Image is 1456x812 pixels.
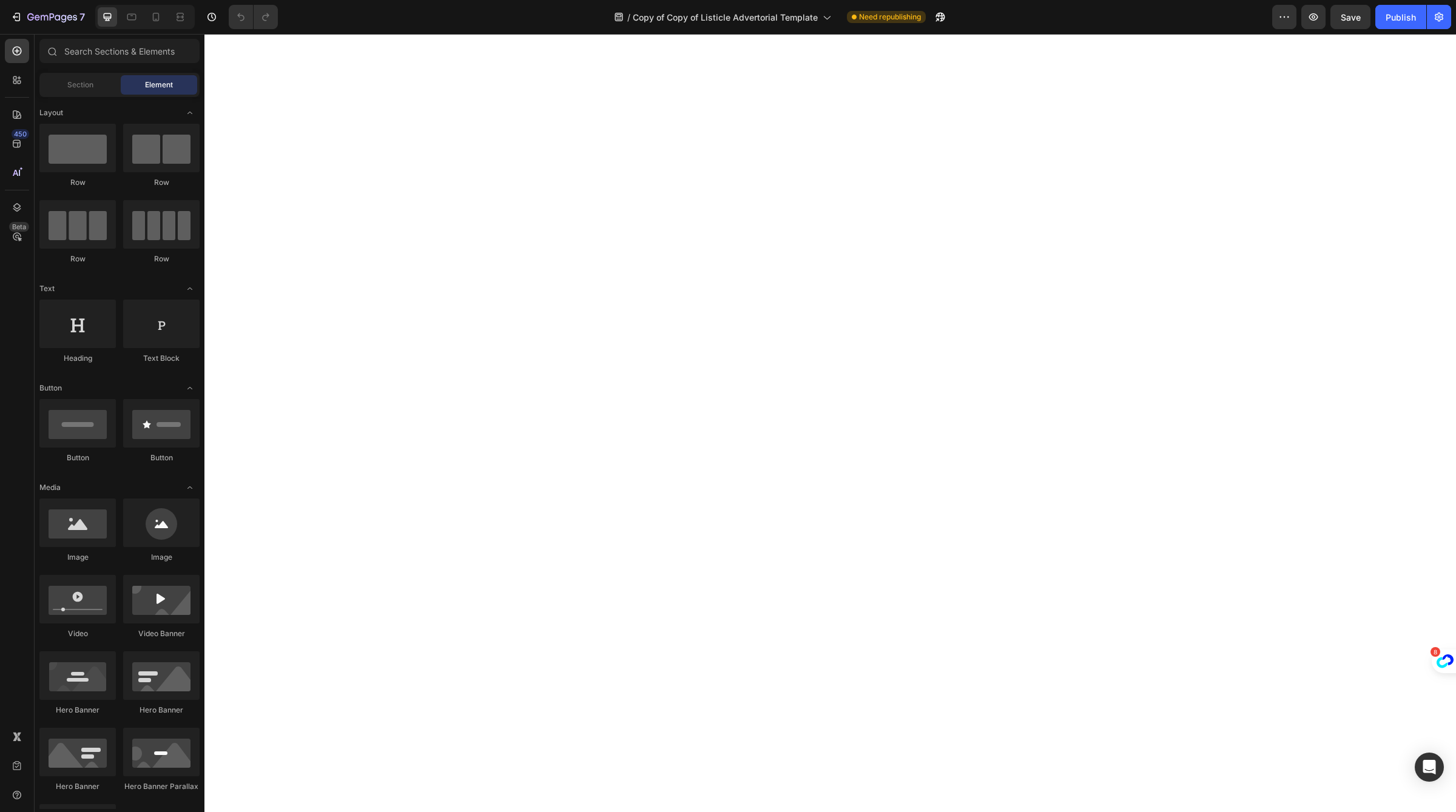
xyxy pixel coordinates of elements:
div: Video [39,628,116,639]
div: Open Intercom Messenger [1415,753,1444,782]
span: Toggle open [180,478,200,497]
span: / [627,11,630,24]
div: Hero Banner [39,705,116,716]
div: Image [39,552,116,563]
div: Row [123,177,200,188]
span: Copy of Copy of Listicle Advertorial Template [633,11,818,24]
span: Section [67,79,93,90]
div: Video Banner [123,628,200,639]
button: Publish [1375,5,1426,29]
p: 7 [79,10,85,24]
span: Text [39,283,55,294]
div: Hero Banner Parallax [123,781,200,792]
input: Search Sections & Elements [39,39,200,63]
button: 7 [5,5,90,29]
button: Save [1330,5,1370,29]
div: Hero Banner [123,705,200,716]
div: Row [39,177,116,188]
span: Need republishing [859,12,921,22]
span: Media [39,482,61,493]
div: Publish [1386,11,1416,24]
span: Toggle open [180,378,200,398]
div: Button [39,452,116,463]
div: Text Block [123,353,200,364]
iframe: Design area [204,34,1456,812]
div: Undo/Redo [229,5,278,29]
div: Beta [9,222,29,232]
span: Button [39,383,62,394]
div: Hero Banner [39,781,116,792]
div: Row [39,253,116,264]
div: Row [123,253,200,264]
span: Save [1341,12,1361,22]
span: Toggle open [180,279,200,298]
span: Layout [39,107,63,118]
div: 450 [12,129,29,139]
span: Toggle open [180,103,200,122]
div: Button [123,452,200,463]
span: Element [145,79,173,90]
div: Image [123,552,200,563]
div: Heading [39,353,116,364]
